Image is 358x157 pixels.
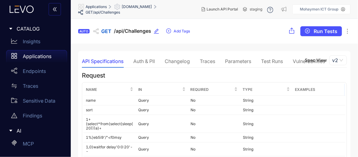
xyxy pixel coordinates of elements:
div: Traces [200,58,215,64]
h4: Request [82,72,347,79]
td: No [188,115,240,133]
span: GET [101,28,111,34]
td: No [188,133,240,142]
span: play-circle [305,28,310,34]
td: No [188,142,240,156]
td: No [188,96,240,105]
span: double-left [52,7,57,12]
td: Query [136,115,188,133]
span: warning [11,112,17,119]
div: Test Runs [261,58,283,64]
a: Traces [6,80,67,95]
div: Parameters [225,58,251,64]
span: In [138,86,181,93]
span: Required [191,86,233,93]
span: setting [114,4,122,10]
th: Required [188,84,240,96]
span: caret-right [9,27,13,31]
button: double-left [49,3,61,15]
p: Sensitive Data [23,98,55,104]
td: Query [136,142,188,156]
span: [DOMAIN_NAME] [122,5,152,9]
div: AI [4,124,67,137]
p: Insights [23,39,40,44]
span: /api/Challenges [114,28,151,34]
span: AI [17,128,62,134]
span: edit [154,28,159,34]
td: name [83,96,136,105]
p: Traces [23,83,38,89]
td: Query [136,133,188,142]
th: Type [240,84,292,96]
th: In [136,84,188,96]
button: plus-circleAdd Tags [166,26,190,36]
td: String [241,142,293,156]
span: /api/Challenges [93,10,120,15]
button: play-circleRun Tests [300,26,342,36]
p: Endpoints [23,68,46,74]
span: v2 [332,56,344,65]
div: Vulnerabilities [293,58,325,64]
span: caret-right [9,129,13,133]
td: 1+(select*from(select(sleep(20)))a)+ [83,115,136,133]
div: CATALOG [4,22,67,35]
a: Findings [6,109,67,124]
div: AUTO [78,29,90,33]
span: CATALOG [17,26,62,32]
p: Findings [23,113,42,118]
span: ellipsis [344,28,351,34]
td: 1%}eb5i9'/"<f0msy [83,133,136,142]
td: sort [83,105,136,115]
span: GET [86,10,93,15]
td: String [241,96,293,105]
td: String [241,133,293,142]
a: MCP [6,138,67,152]
span: staging [250,7,262,11]
span: Applications [86,5,107,9]
div: Auth & PII [133,58,155,64]
td: String [241,105,293,115]
span: Run Tests [314,28,337,34]
button: Launch API Portal [197,4,243,14]
p: Applications [23,53,51,59]
td: 1,0)waitfor delay'0:0:20'-- [83,142,136,156]
a: Insights [6,35,67,50]
button: edit [154,26,163,36]
p: Spec View [305,58,327,63]
span: Add Tags [174,29,190,33]
th: Examples [292,84,345,96]
a: Sensitive Data [6,95,67,109]
td: No [188,105,240,115]
span: Name [86,86,129,93]
th: Name [83,84,136,96]
span: plus-circle [166,28,171,34]
td: Query [136,105,188,115]
a: Endpoints [6,65,67,80]
p: MCP [23,141,34,146]
div: API Specifications [82,58,123,64]
div: Changelog [165,58,190,64]
td: Query [136,96,188,105]
a: Applications [6,50,67,65]
span: Type [243,86,285,93]
span: Launch API Portal [207,7,238,11]
span: swap [11,83,17,89]
td: String [241,115,293,133]
p: Mohaymen ICT Group [300,7,339,11]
